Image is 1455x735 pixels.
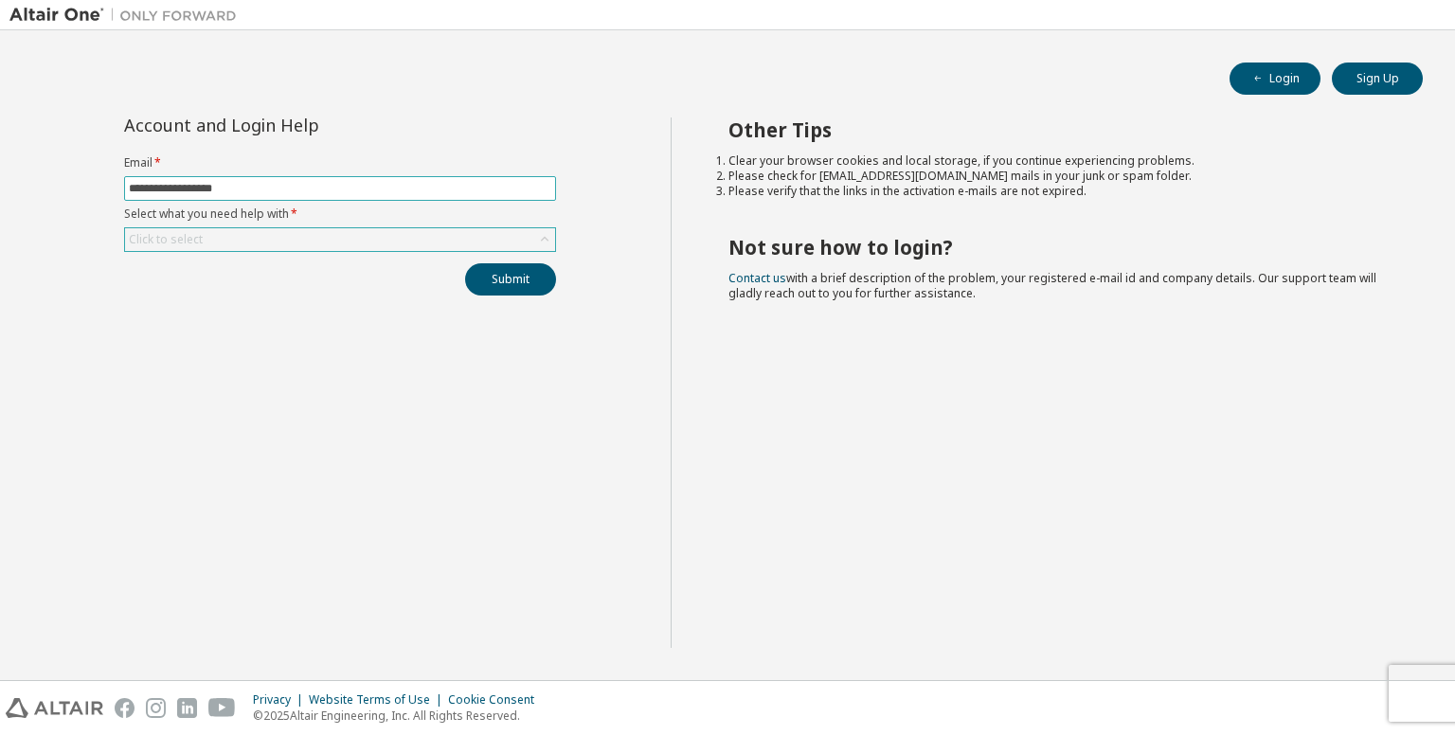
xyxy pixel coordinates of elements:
li: Please check for [EMAIL_ADDRESS][DOMAIN_NAME] mails in your junk or spam folder. [728,169,1390,184]
button: Login [1230,63,1320,95]
img: facebook.svg [115,698,135,718]
span: with a brief description of the problem, your registered e-mail id and company details. Our suppo... [728,270,1376,301]
a: Contact us [728,270,786,286]
div: Privacy [253,692,309,708]
h2: Not sure how to login? [728,235,1390,260]
div: Click to select [125,228,555,251]
div: Click to select [129,232,203,247]
img: Altair One [9,6,246,25]
img: instagram.svg [146,698,166,718]
img: altair_logo.svg [6,698,103,718]
label: Email [124,155,556,170]
div: Cookie Consent [448,692,546,708]
li: Please verify that the links in the activation e-mails are not expired. [728,184,1390,199]
p: © 2025 Altair Engineering, Inc. All Rights Reserved. [253,708,546,724]
h2: Other Tips [728,117,1390,142]
label: Select what you need help with [124,206,556,222]
img: youtube.svg [208,698,236,718]
button: Submit [465,263,556,296]
button: Sign Up [1332,63,1423,95]
li: Clear your browser cookies and local storage, if you continue experiencing problems. [728,153,1390,169]
div: Website Terms of Use [309,692,448,708]
div: Account and Login Help [124,117,470,133]
img: linkedin.svg [177,698,197,718]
